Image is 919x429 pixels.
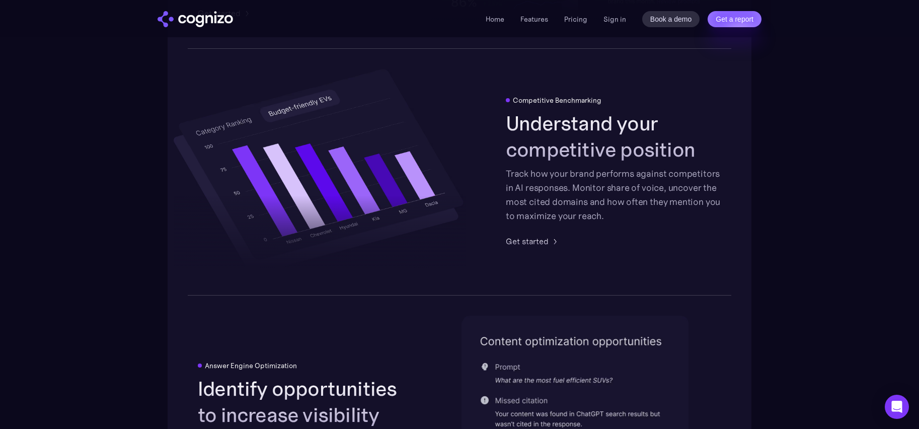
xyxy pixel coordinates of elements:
[506,167,721,223] div: Track how your brand performs against competitors in AI responses. Monitor share of voice, uncove...
[158,11,233,27] a: home
[564,15,587,24] a: Pricing
[506,110,721,163] h2: Understand your competitive position
[708,11,761,27] a: Get a report
[506,235,561,247] a: Get started
[198,376,413,428] h2: Identify opportunities to increase visibility
[513,96,601,104] div: Competitive Benchmarking
[158,11,233,27] img: cognizo logo
[603,13,626,25] a: Sign in
[642,11,700,27] a: Book a demo
[520,15,548,24] a: Features
[486,15,504,24] a: Home
[205,362,297,370] div: Answer Engine Optimization
[506,235,549,247] div: Get started
[885,395,909,419] div: Open Intercom Messenger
